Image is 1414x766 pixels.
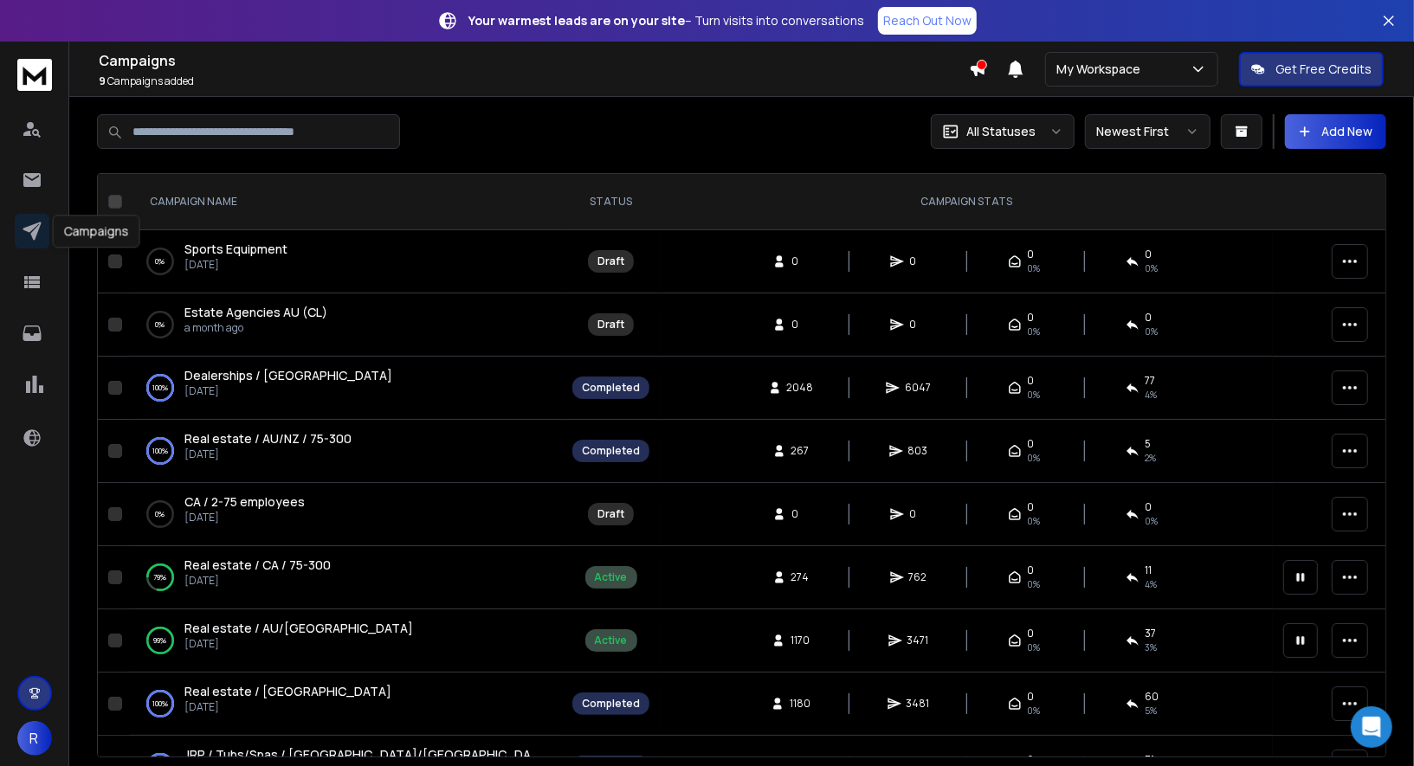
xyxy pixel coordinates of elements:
span: 6047 [905,381,931,395]
span: 0% [1145,514,1158,528]
span: 4 % [1145,577,1157,591]
div: Completed [582,697,640,711]
td: 100%Dealerships / [GEOGRAPHIC_DATA][DATE] [129,357,562,420]
a: JRP / Tubs/Spas / [GEOGRAPHIC_DATA]/[GEOGRAPHIC_DATA] [184,746,545,763]
div: Draft [597,507,624,521]
span: 4 % [1145,388,1157,402]
button: Get Free Credits [1239,52,1384,87]
span: 2 % [1145,451,1156,465]
div: Completed [582,381,640,395]
span: 3471 [907,634,929,647]
span: Real estate / CA / 75-300 [184,557,331,573]
span: 0 [1027,374,1034,388]
span: 0% [1027,388,1040,402]
p: 100 % [152,695,168,712]
a: Real estate / AU/NZ / 75-300 [184,430,352,447]
p: 100 % [152,442,168,460]
span: 5 [1145,437,1151,451]
p: 79 % [154,569,167,586]
span: 0 [1145,500,1152,514]
a: Real estate / CA / 75-300 [184,557,331,574]
p: [DATE] [184,637,413,651]
p: 100 % [152,379,168,396]
span: CA / 2-75 employees [184,493,305,510]
td: 100%Real estate / [GEOGRAPHIC_DATA][DATE] [129,673,562,736]
span: 3 % [1145,640,1157,654]
p: 0 % [156,253,165,270]
p: [DATE] [184,258,287,272]
button: R [17,721,52,756]
p: a month ago [184,321,327,335]
span: 0 [791,254,809,268]
span: Real estate / AU/[GEOGRAPHIC_DATA] [184,620,413,636]
div: Campaigns [53,215,140,248]
span: 1170 [791,634,810,647]
span: 0% [1027,514,1040,528]
th: CAMPAIGN STATS [660,174,1273,230]
span: 0 [791,318,809,332]
span: 803 [908,444,928,458]
span: 1180 [790,697,810,711]
p: All Statuses [966,123,1036,140]
span: 0 [909,507,927,521]
a: Real estate / AU/[GEOGRAPHIC_DATA] [184,620,413,637]
span: 0% [1027,261,1040,275]
span: 0 [1027,500,1034,514]
span: 60 [1145,690,1159,704]
span: 9 [99,74,106,88]
span: 0% [1145,325,1158,338]
span: 0 [791,507,809,521]
p: [DATE] [184,574,331,588]
div: Draft [597,318,624,332]
span: 0 [1027,311,1034,325]
td: 99%Real estate / AU/[GEOGRAPHIC_DATA][DATE] [129,609,562,673]
span: 11 [1145,563,1152,577]
a: Reach Out Now [878,7,977,35]
p: Reach Out Now [883,12,972,29]
span: 0% [1027,704,1040,718]
span: 0 [1027,627,1034,640]
strong: Your warmest leads are on your site [468,12,685,29]
a: Sports Equipment [184,241,287,258]
td: 0%Estate Agencies AU (CL)a month ago [129,293,562,357]
span: 0% [1027,325,1040,338]
span: Real estate / [GEOGRAPHIC_DATA] [184,683,391,699]
h1: Campaigns [99,50,969,71]
a: Real estate / [GEOGRAPHIC_DATA] [184,683,391,700]
span: Sports Equipment [184,241,287,257]
div: Active [595,634,628,647]
p: [DATE] [184,447,352,461]
p: Get Free Credits [1275,61,1372,78]
span: 37 [1145,627,1156,640]
span: 0 [909,254,927,268]
span: 274 [791,570,810,584]
span: 0 [1145,248,1152,261]
p: 99 % [154,632,167,649]
div: Open Intercom Messenger [1351,706,1392,748]
span: 5 % [1145,704,1157,718]
span: 0% [1027,640,1040,654]
p: My Workspace [1056,61,1147,78]
span: Real estate / AU/NZ / 75-300 [184,430,352,447]
span: Estate Agencies AU (CL) [184,304,327,320]
td: 0%Sports Equipment[DATE] [129,230,562,293]
a: CA / 2-75 employees [184,493,305,511]
span: 0 [1027,690,1034,704]
p: [DATE] [184,511,305,525]
span: 762 [909,570,927,584]
p: 0 % [156,505,165,523]
span: 0% [1145,261,1158,275]
span: 2048 [787,381,814,395]
span: 3481 [907,697,930,711]
span: 267 [791,444,810,458]
p: 0 % [156,316,165,333]
span: 0 [1145,311,1152,325]
div: Completed [582,444,640,458]
td: 79%Real estate / CA / 75-300[DATE] [129,546,562,609]
td: 0%CA / 2-75 employees[DATE] [129,483,562,546]
span: Dealerships / [GEOGRAPHIC_DATA] [184,367,392,383]
div: Draft [597,254,624,268]
span: 0 [1027,437,1034,451]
